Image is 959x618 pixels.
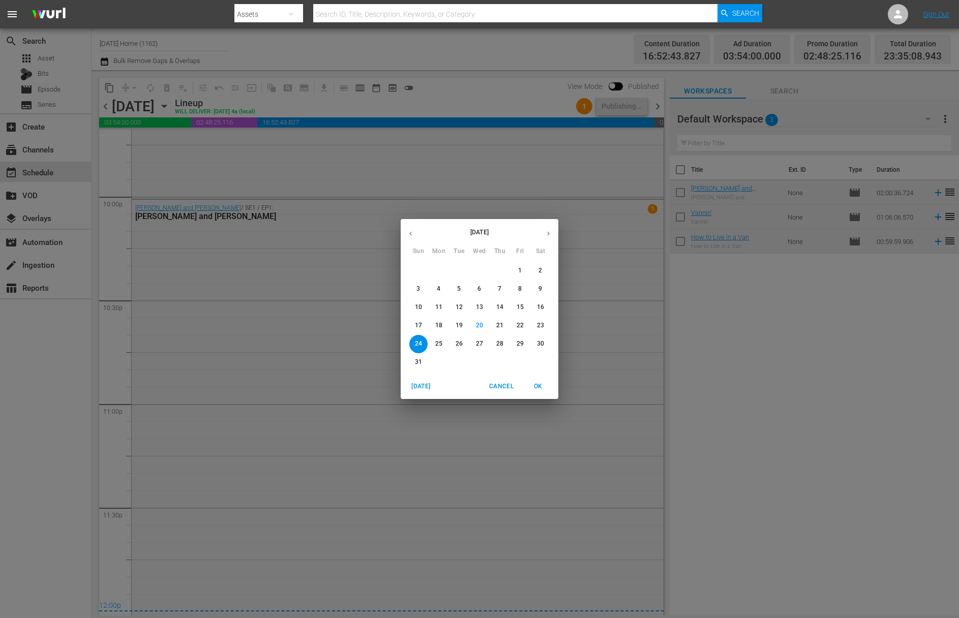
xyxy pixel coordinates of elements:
[457,285,461,293] p: 5
[522,378,554,395] button: OK
[405,378,437,395] button: [DATE]
[732,4,759,22] span: Search
[470,298,489,317] button: 13
[511,335,529,353] button: 29
[531,246,550,257] span: Sat
[409,280,428,298] button: 3
[517,303,524,312] p: 15
[470,335,489,353] button: 27
[537,339,544,348] p: 30
[415,358,422,366] p: 31
[416,285,420,293] p: 3
[518,285,522,293] p: 8
[430,298,448,317] button: 11
[491,280,509,298] button: 7
[476,303,483,312] p: 13
[415,321,422,330] p: 17
[511,298,529,317] button: 15
[923,10,949,18] a: Sign Out
[470,280,489,298] button: 6
[491,335,509,353] button: 28
[491,246,509,257] span: Thu
[409,317,428,335] button: 17
[531,262,550,280] button: 2
[24,3,73,26] img: ans4CAIJ8jUAAAAAAAAAAAAAAAAAAAAAAAAgQb4GAAAAAAAAAAAAAAAAAAAAAAAAJMjXAAAAAAAAAAAAAAAAAAAAAAAAgAT5G...
[456,339,463,348] p: 26
[6,8,18,20] span: menu
[476,339,483,348] p: 27
[409,298,428,317] button: 10
[450,335,468,353] button: 26
[496,303,503,312] p: 14
[511,317,529,335] button: 22
[409,246,428,257] span: Sun
[531,335,550,353] button: 30
[450,246,468,257] span: Tue
[518,266,522,275] p: 1
[430,246,448,257] span: Mon
[409,353,428,372] button: 31
[491,317,509,335] button: 21
[517,339,524,348] p: 29
[415,339,422,348] p: 24
[511,262,529,280] button: 1
[430,335,448,353] button: 25
[450,317,468,335] button: 19
[435,321,442,330] p: 18
[537,321,544,330] p: 23
[531,280,550,298] button: 9
[470,246,489,257] span: Wed
[526,381,550,392] span: OK
[537,303,544,312] p: 16
[498,285,501,293] p: 7
[456,303,463,312] p: 12
[496,339,503,348] p: 28
[485,378,518,395] button: Cancel
[430,280,448,298] button: 4
[435,339,442,348] p: 25
[531,298,550,317] button: 16
[538,266,542,275] p: 2
[435,303,442,312] p: 11
[476,321,483,330] p: 20
[430,317,448,335] button: 18
[421,228,538,237] p: [DATE]
[489,381,514,392] span: Cancel
[437,285,440,293] p: 4
[491,298,509,317] button: 14
[450,280,468,298] button: 5
[531,317,550,335] button: 23
[409,335,428,353] button: 24
[477,285,481,293] p: 6
[409,381,433,392] span: [DATE]
[415,303,422,312] p: 10
[538,285,542,293] p: 9
[511,246,529,257] span: Fri
[456,321,463,330] p: 19
[450,298,468,317] button: 12
[496,321,503,330] p: 21
[511,280,529,298] button: 8
[517,321,524,330] p: 22
[470,317,489,335] button: 20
